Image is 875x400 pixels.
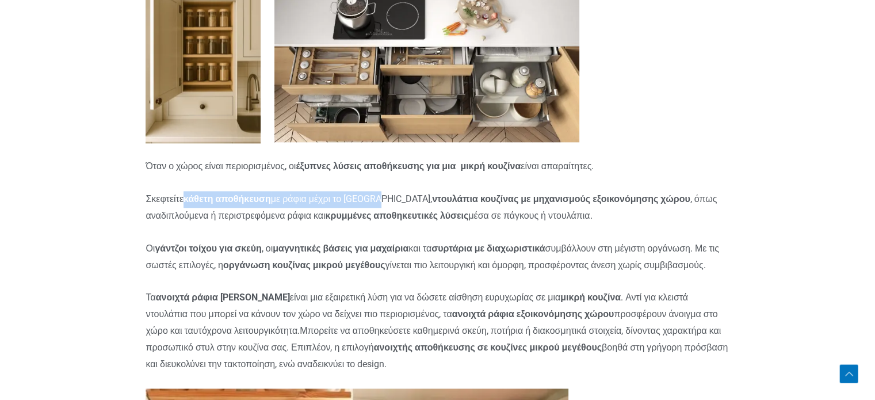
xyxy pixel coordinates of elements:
[432,193,690,204] strong: ντουλάπια κουζίνας με μηχανισμούς εξοικονόμησης χώρου
[452,308,614,319] strong: ανοιχτά ράφια εξοικονόμησης χώρου
[431,243,545,254] strong: συρτάρια με διαχωριστικά
[156,292,290,303] strong: ανοιχτά ράφια [PERSON_NAME]
[146,191,729,224] p: Σκεφτείτε με ράφια μέχρι το [GEOGRAPHIC_DATA], , όπως αναδιπλούμενα ή περιστρεφόμενα ράφια και μέ...
[155,243,261,254] strong: γάντζοι τοίχου για σκεύη
[184,193,271,204] strong: κάθετη αποθήκευση
[273,243,408,254] strong: μαγνητικές βάσεις για μαχαίρια
[223,260,385,271] strong: οργάνωση κουζίνας μικρού μεγέθους
[296,161,521,172] strong: έξυπνες λύσεις αποθήκευσης για μια μικρή κουζίνα
[326,210,469,221] strong: κρυμμένες αποθηκευτικές λύσεις
[146,241,729,274] p: Οι , οι και τα συμβάλλουν στη μέγιστη οργάνωση. Με τις σωστές επιλογές, η γίνεται πιο λειτουργική...
[146,289,729,372] p: Τα είναι μια εξαιρετική λύση για να δώσετε αίσθηση ευρυχωρίας σε μια . Αντί για κλειστά ντουλάπια...
[374,342,602,353] strong: ανοιχτής αποθήκευσης σε κουζίνες μικρού μεγέθους
[560,292,621,303] strong: μικρή κουζίνα
[146,158,729,175] p: Όταν ο χώρος είναι περιορισμένος, οι είναι απαραίτητες.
